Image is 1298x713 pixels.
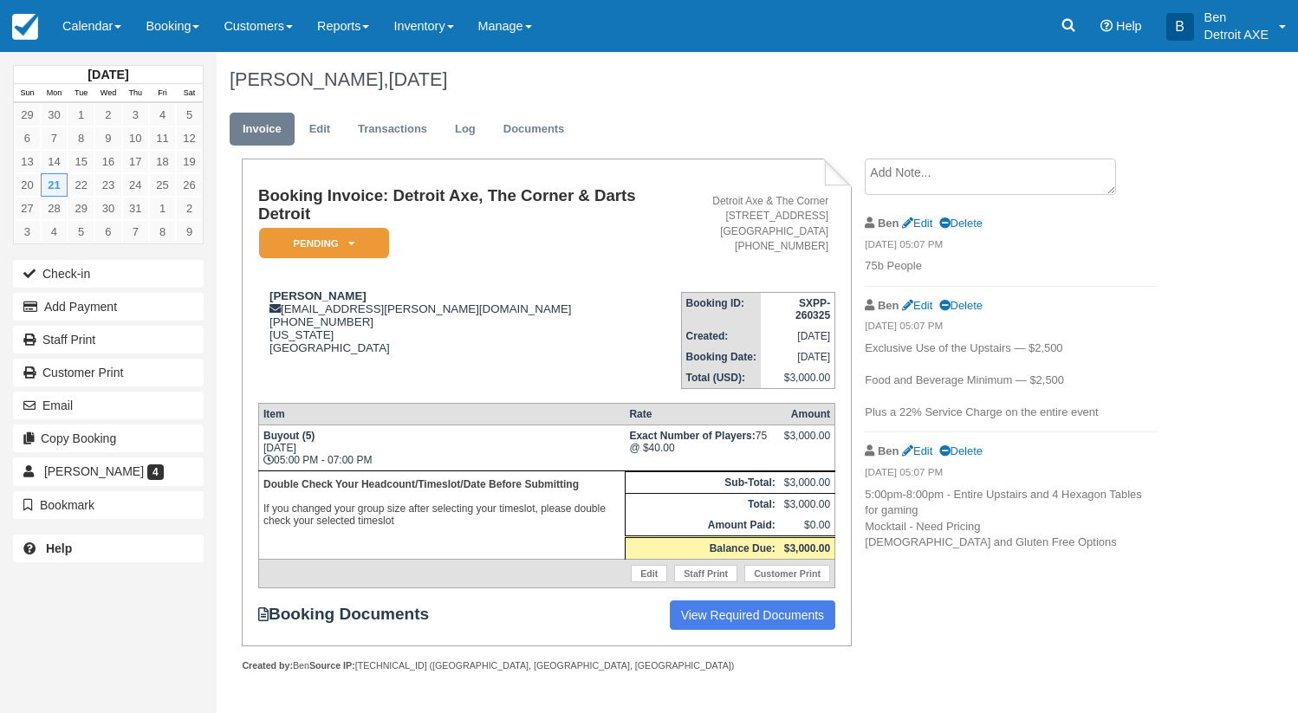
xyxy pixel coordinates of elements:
[149,126,176,150] a: 11
[176,84,203,103] th: Sat
[631,565,667,582] a: Edit
[939,299,983,312] a: Delete
[122,150,149,173] a: 17
[149,173,176,197] a: 25
[13,425,204,452] button: Copy Booking
[442,113,489,146] a: Log
[902,444,932,457] a: Edit
[149,84,176,103] th: Fri
[795,297,830,321] strong: SXPP-260325
[176,150,203,173] a: 19
[122,103,149,126] a: 3
[176,220,203,243] a: 9
[44,464,144,478] span: [PERSON_NAME]
[1204,9,1269,26] p: Ben
[780,493,835,515] td: $3,000.00
[625,471,779,493] th: Sub-Total:
[68,197,94,220] a: 29
[263,430,315,442] strong: Buyout (5)
[345,113,440,146] a: Transactions
[784,430,830,456] div: $3,000.00
[14,150,41,173] a: 13
[149,150,176,173] a: 18
[41,150,68,173] a: 14
[122,197,149,220] a: 31
[176,103,203,126] a: 5
[122,84,149,103] th: Thu
[68,84,94,103] th: Tue
[41,126,68,150] a: 7
[68,220,94,243] a: 5
[939,444,983,457] a: Delete
[258,425,625,470] td: [DATE] 05:00 PM - 07:00 PM
[681,367,761,389] th: Total (USD):
[309,660,355,671] strong: Source IP:
[13,392,204,419] button: Email
[1100,20,1113,32] i: Help
[13,293,204,321] button: Add Payment
[13,535,204,562] a: Help
[122,126,149,150] a: 10
[12,14,38,40] img: checkfront-main-nav-mini-logo.png
[878,444,899,457] strong: Ben
[94,84,121,103] th: Wed
[761,347,835,367] td: [DATE]
[94,126,121,150] a: 9
[761,367,835,389] td: $3,000.00
[490,113,578,146] a: Documents
[629,430,755,442] strong: Exact Number of Players
[94,197,121,220] a: 30
[149,220,176,243] a: 8
[122,173,149,197] a: 24
[878,299,899,312] strong: Ben
[688,194,829,254] address: Detroit Axe & The Corner [STREET_ADDRESS] [GEOGRAPHIC_DATA] [PHONE_NUMBER]
[13,491,204,519] button: Bookmark
[258,289,681,354] div: [EMAIL_ADDRESS][PERSON_NAME][DOMAIN_NAME] [PHONE_NUMBER] [US_STATE] [GEOGRAPHIC_DATA]
[68,126,94,150] a: 8
[41,197,68,220] a: 28
[176,173,203,197] a: 26
[41,84,68,103] th: Mon
[674,565,737,582] a: Staff Print
[1166,13,1194,41] div: B
[681,292,761,326] th: Booking ID:
[865,465,1157,484] em: [DATE] 05:07 PM
[242,659,851,672] div: Ben [TECHNICAL_ID] ([GEOGRAPHIC_DATA], [GEOGRAPHIC_DATA], [GEOGRAPHIC_DATA])
[88,68,128,81] strong: [DATE]
[625,493,779,515] th: Total:
[41,173,68,197] a: 21
[865,237,1157,256] em: [DATE] 05:07 PM
[41,220,68,243] a: 4
[14,103,41,126] a: 29
[625,515,779,537] th: Amount Paid:
[263,478,579,490] b: Double Check Your Headcount/Timeslot/Date Before Submitting
[230,69,1178,90] h1: [PERSON_NAME],
[258,227,383,259] a: Pending
[670,600,836,630] a: View Required Documents
[259,228,389,258] em: Pending
[780,471,835,493] td: $3,000.00
[865,340,1157,421] p: Exclusive Use of the Upstairs — $2,500 Food and Beverage Minimum — $2,500 Plus a 22% Service Char...
[14,197,41,220] a: 27
[149,103,176,126] a: 4
[902,217,932,230] a: Edit
[13,260,204,288] button: Check-in
[94,220,121,243] a: 6
[13,457,204,485] a: [PERSON_NAME] 4
[269,289,367,302] strong: [PERSON_NAME]
[14,220,41,243] a: 3
[14,126,41,150] a: 6
[865,258,1157,275] p: 75b People
[296,113,343,146] a: Edit
[625,425,779,470] td: 75 @ $40.00
[68,173,94,197] a: 22
[681,347,761,367] th: Booking Date:
[784,542,830,554] strong: $3,000.00
[176,197,203,220] a: 2
[263,476,620,529] p: If you changed your group size after selecting your timeslot, please double check your selected t...
[1204,26,1269,43] p: Detroit AXE
[625,403,779,425] th: Rate
[14,173,41,197] a: 20
[780,515,835,537] td: $0.00
[865,487,1157,551] p: 5:00pm-8:00pm - Entire Upstairs and 4 Hexagon Tables for gaming Mocktail - Need Pricing [DEMOGRAP...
